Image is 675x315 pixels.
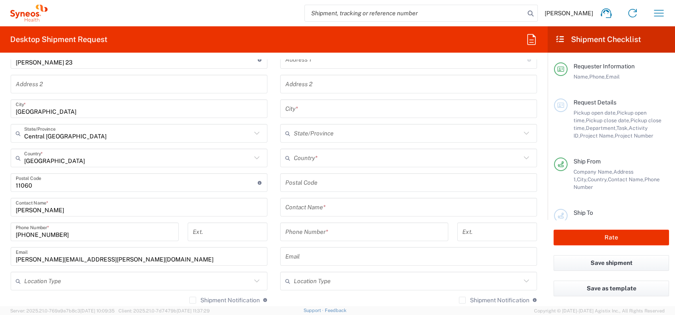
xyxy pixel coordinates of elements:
[534,307,665,315] span: Copyright © [DATE]-[DATE] Agistix Inc., All Rights Reserved
[554,255,669,271] button: Save shipment
[574,209,593,216] span: Ship To
[10,34,107,45] h2: Desktop Shipment Request
[118,308,210,313] span: Client: 2025.21.0-7d7479b
[616,125,629,131] span: Task,
[615,132,653,139] span: Project Number
[574,169,613,175] span: Company Name,
[589,73,606,80] span: Phone,
[325,308,346,313] a: Feedback
[574,99,616,106] span: Request Details
[586,117,630,124] span: Pickup close date,
[545,9,593,17] span: [PERSON_NAME]
[189,297,260,304] label: Shipment Notification
[554,281,669,296] button: Save as template
[80,308,115,313] span: [DATE] 10:09:35
[304,308,325,313] a: Support
[574,110,617,116] span: Pickup open date,
[555,34,641,45] h2: Shipment Checklist
[580,132,615,139] span: Project Name,
[574,158,601,165] span: Ship From
[574,73,589,80] span: Name,
[177,308,210,313] span: [DATE] 11:37:29
[588,176,608,183] span: Country,
[574,63,635,70] span: Requester Information
[577,176,588,183] span: City,
[608,176,644,183] span: Contact Name,
[554,230,669,245] button: Rate
[606,73,620,80] span: Email
[586,125,616,131] span: Department,
[10,308,115,313] span: Server: 2025.21.0-769a9a7b8c3
[459,297,529,304] label: Shipment Notification
[305,5,525,21] input: Shipment, tracking or reference number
